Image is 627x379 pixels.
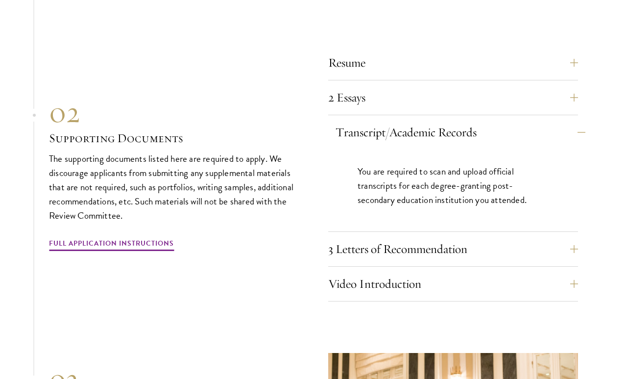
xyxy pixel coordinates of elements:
button: Transcript/Academic Records [336,121,585,144]
button: Resume [328,51,578,75]
p: You are required to scan and upload official transcripts for each degree-granting post-secondary ... [358,164,549,207]
button: 2 Essays [328,86,578,109]
a: Full Application Instructions [49,237,174,253]
div: 02 [49,95,299,130]
button: Video Introduction [328,272,578,296]
p: The supporting documents listed here are required to apply. We discourage applicants from submitt... [49,152,299,223]
button: 3 Letters of Recommendation [328,237,578,261]
h3: Supporting Documents [49,130,299,147]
